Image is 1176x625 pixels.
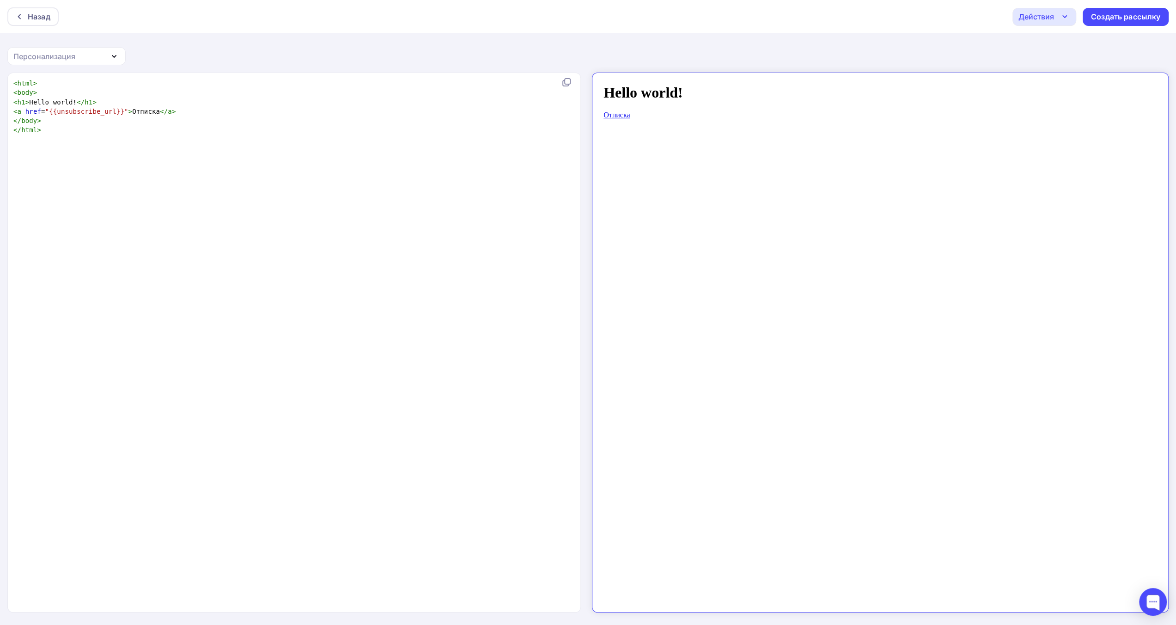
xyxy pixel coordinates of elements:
[25,98,30,106] span: >
[13,126,21,134] span: </
[4,4,558,21] h1: Hello world!
[1012,8,1076,26] button: Действия
[92,98,97,106] span: >
[18,108,22,115] span: a
[21,126,37,134] span: html
[21,117,37,124] span: body
[7,47,126,65] button: Персонализация
[33,89,37,96] span: >
[85,98,92,106] span: h1
[18,89,33,96] span: body
[37,117,41,124] span: >
[13,117,21,124] span: </
[33,80,37,87] span: >
[18,80,33,87] span: html
[1018,11,1054,22] div: Действия
[168,108,172,115] span: a
[13,89,18,96] span: <
[4,31,30,38] a: Отписка
[45,108,128,115] span: "{{unsubscribe_url}}"
[13,98,97,106] span: Hello world!
[37,126,41,134] span: >
[1091,12,1160,22] div: Создать рассылку
[13,80,18,87] span: <
[13,98,18,106] span: <
[13,108,18,115] span: <
[160,108,168,115] span: </
[25,108,41,115] span: href
[77,98,85,106] span: </
[13,108,176,115] span: = Отписка
[13,51,75,62] div: Персонализация
[28,11,50,22] div: Назад
[172,108,176,115] span: >
[128,108,133,115] span: >
[18,98,25,106] span: h1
